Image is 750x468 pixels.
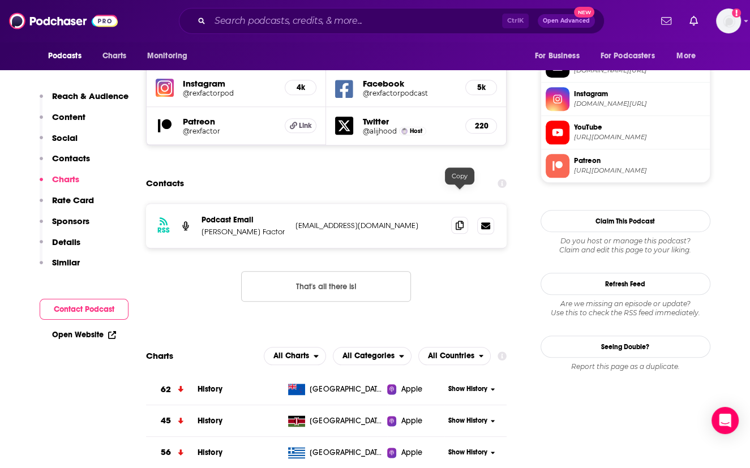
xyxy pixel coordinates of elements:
[342,352,395,360] span: All Categories
[362,116,456,127] h5: Twitter
[387,415,444,427] a: Apple
[541,237,710,255] div: Claim and edit this page to your liking.
[40,195,94,216] button: Rate Card
[685,11,702,31] a: Show notifications dropdown
[161,414,171,427] h3: 45
[9,10,118,32] a: Podchaser - Follow, Share and Rate Podcasts
[40,174,79,195] button: Charts
[146,405,198,436] a: 45
[574,7,594,18] span: New
[546,87,705,111] a: Instagram[DOMAIN_NAME][URL]
[52,91,128,101] p: Reach & Audience
[538,14,595,28] button: Open AdvancedNew
[333,347,412,365] button: open menu
[183,116,276,127] h5: Patreon
[52,216,89,226] p: Sponsors
[310,415,383,427] span: Kenya
[52,153,90,164] p: Contacts
[198,384,222,394] a: History
[179,8,605,34] div: Search podcasts, credits, & more...
[52,111,85,122] p: Content
[444,384,499,394] button: Show History
[410,127,422,135] span: Host
[273,352,309,360] span: All Charts
[546,154,705,178] a: Patreon[URL][DOMAIN_NAME]
[284,384,387,395] a: [GEOGRAPHIC_DATA]
[362,89,456,97] h5: @rexfactorpodcast
[732,8,741,18] svg: Add a profile image
[52,174,79,184] p: Charts
[574,89,705,99] span: Instagram
[183,78,276,89] h5: Instagram
[418,347,491,365] button: open menu
[52,257,80,268] p: Similar
[387,447,444,458] a: Apple
[198,448,222,457] a: History
[146,173,184,194] h2: Contacts
[40,257,80,278] button: Similar
[40,237,80,257] button: Details
[147,48,187,64] span: Monitoring
[444,416,499,426] button: Show History
[546,121,705,144] a: YouTube[URL][DOMAIN_NAME]
[712,407,739,434] div: Open Intercom Messenger
[445,168,474,184] div: Copy
[241,271,411,302] button: Nothing here.
[574,166,705,175] span: https://www.patreon.com/rexfactor
[668,45,710,67] button: open menu
[543,18,590,24] span: Open Advanced
[264,347,326,365] button: open menu
[657,11,676,31] a: Show notifications dropdown
[157,226,170,235] h3: RSS
[362,127,396,135] a: @alijhood
[527,45,594,67] button: open menu
[310,384,383,395] span: New Zealand
[448,384,487,394] span: Show History
[502,14,529,28] span: Ctrl K
[264,347,326,365] h2: Platforms
[183,127,276,135] a: @rexfactor
[210,12,502,30] input: Search podcasts, credits, & more...
[198,416,222,426] a: History
[448,416,487,426] span: Show History
[48,48,82,64] span: Podcasts
[401,384,422,395] span: Apple
[362,78,456,89] h5: Facebook
[475,83,487,92] h5: 5k
[52,237,80,247] p: Details
[161,383,171,396] h3: 62
[574,122,705,132] span: YouTube
[202,227,286,237] p: [PERSON_NAME] Factor
[716,8,741,33] img: User Profile
[401,128,408,134] img: Ali Hood
[601,48,655,64] span: For Podcasters
[716,8,741,33] span: Logged in as smeizlik
[401,415,422,427] span: Apple
[310,447,383,458] span: Greece
[284,447,387,458] a: [GEOGRAPHIC_DATA]
[284,415,387,427] a: [GEOGRAPHIC_DATA]
[535,48,580,64] span: For Business
[52,195,94,205] p: Rate Card
[52,330,116,340] a: Open Website
[40,153,90,174] button: Contacts
[574,133,705,141] span: https://www.youtube.com/@RexFactorHistory
[401,447,422,458] span: Apple
[541,362,710,371] div: Report this page as a duplicate.
[448,448,487,457] span: Show History
[146,374,198,405] a: 62
[183,89,276,97] a: @rexfactorpod
[333,347,412,365] h2: Categories
[294,83,307,92] h5: 4k
[574,66,705,75] span: twitter.com/rexfactorpod
[475,121,487,131] h5: 220
[593,45,671,67] button: open menu
[676,48,696,64] span: More
[428,352,474,360] span: All Countries
[146,350,173,361] h2: Charts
